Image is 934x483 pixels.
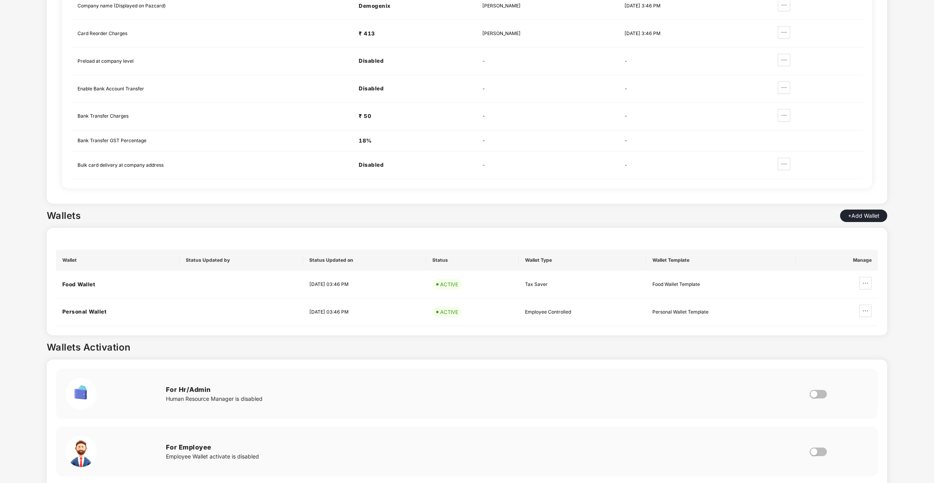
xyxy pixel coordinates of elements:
[166,385,768,395] h3: For Hr/Admin
[646,271,796,298] td: Food Wallet Template
[180,250,303,271] th: Status Updated by
[65,436,97,467] img: 520b816cecc7307d76366e2ad5a7fba3.png
[476,20,618,48] td: [PERSON_NAME]
[166,395,768,403] div: Human Resource Manager is disabled
[778,161,790,167] span: ellipsis
[796,250,878,271] th: Manage
[778,81,790,94] button: ellipsis
[440,280,458,288] div: ACTIVE
[56,250,180,271] th: Wallet
[618,75,760,103] td: -
[71,152,352,179] td: Bulk card delivery at company address
[359,161,470,169] h5: Disabled
[778,85,790,91] span: ellipsis
[71,20,352,48] td: Card Reorder Charges
[71,48,352,75] td: Preload at company level
[359,137,470,145] h5: 18%
[618,103,760,130] td: -
[778,112,790,118] span: ellipsis
[778,109,790,122] button: ellipsis
[618,152,760,179] td: -
[618,20,760,48] td: [DATE] 3:46 PM
[476,152,618,179] td: -
[359,2,470,10] h5: Demogenix
[71,75,352,103] td: Enable Bank Account Transfer
[646,298,796,326] td: Personal Wallet Template
[359,30,470,38] h5: ₹ 413
[519,250,646,271] th: Wallet Type
[618,48,760,75] td: -
[519,271,646,298] td: Tax Saver
[359,112,470,120] h5: ₹ 50
[778,29,790,35] span: ellipsis
[71,103,352,130] td: Bank Transfer Charges
[778,26,790,39] button: ellipsis
[166,442,768,453] h3: For Employee
[476,130,618,152] td: -
[65,378,97,409] img: cda8dabcb5c0be6ca3c6b74f78c46dd6.png
[859,277,872,289] button: ellipsis
[71,130,352,152] td: Bank Transfer GST Percentage
[303,298,426,326] td: [DATE] 03:46 PM
[47,341,887,354] h3: Wallets Activation
[778,57,790,63] span: ellipsis
[618,130,760,152] td: -
[778,54,790,66] button: ellipsis
[646,250,796,271] th: Wallet Template
[519,298,646,326] td: Employee Controlled
[426,250,519,271] th: Status
[47,210,81,222] h3: Wallets
[359,57,470,65] h5: Disabled
[860,308,871,314] span: ellipsis
[778,158,790,170] button: ellipsis
[860,280,871,286] span: ellipsis
[840,210,887,222] button: +Add Wallet
[359,85,470,93] h5: Disabled
[476,103,618,130] td: -
[476,75,618,103] td: -
[303,271,426,298] td: [DATE] 03:46 PM
[859,305,872,317] button: ellipsis
[62,280,173,289] h5: Food Wallet
[166,452,768,461] div: Employee Wallet activate is disabled
[778,2,790,8] span: ellipsis
[440,308,458,316] div: ACTIVE
[303,250,426,271] th: Status Updated on
[476,48,618,75] td: -
[62,308,173,316] h5: Personal Wallet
